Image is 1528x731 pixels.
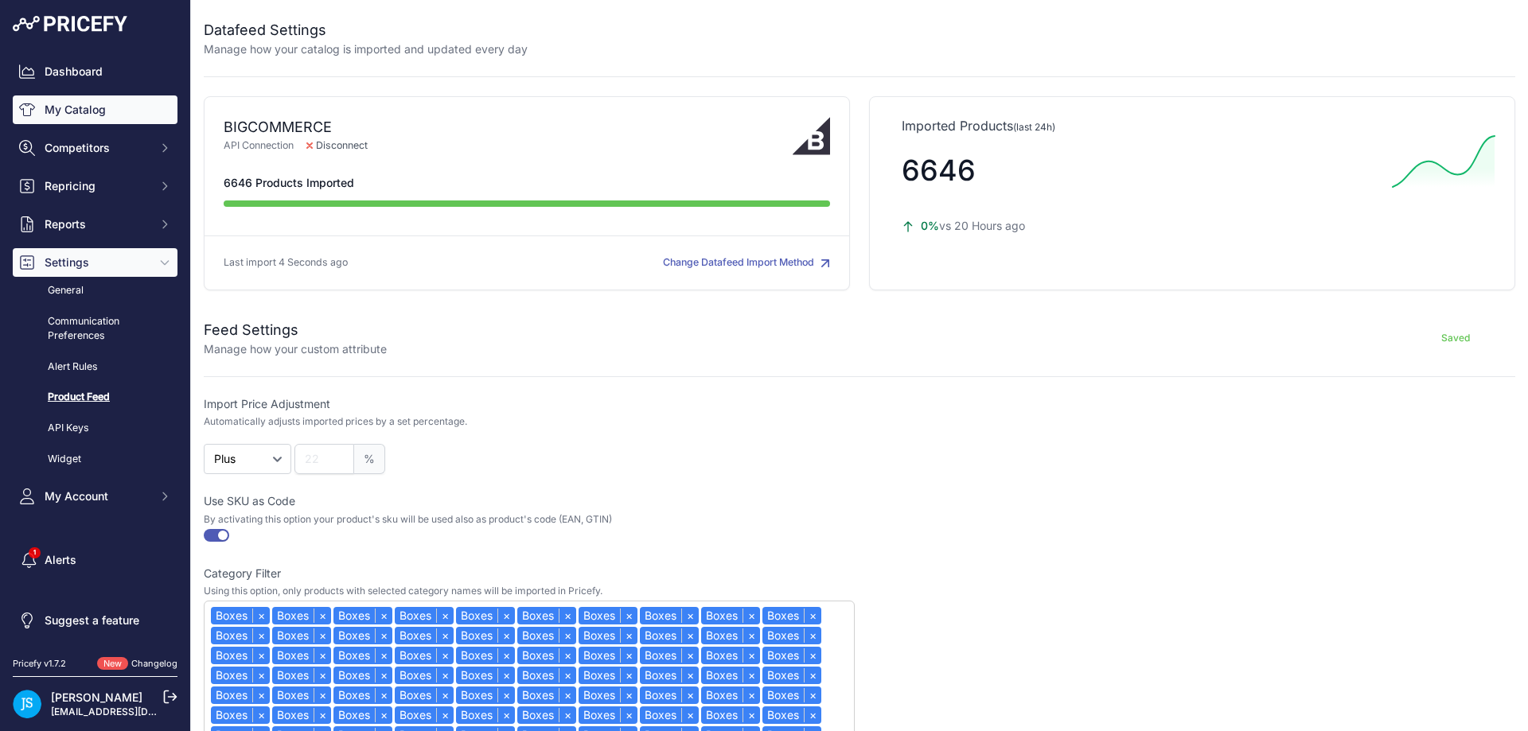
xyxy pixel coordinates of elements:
[224,175,354,191] span: 6646 Products Imported
[13,134,177,162] button: Competitors
[497,708,515,722] a: ×
[762,686,821,704] div: Boxes
[272,647,331,664] div: Boxes
[13,606,177,635] a: Suggest a feature
[681,628,699,643] a: ×
[701,627,760,644] div: Boxes
[579,686,637,704] div: Boxes
[211,647,270,664] div: Boxes
[436,688,454,702] a: ×
[13,277,177,305] a: General
[640,607,699,624] div: Boxes
[640,647,699,664] div: Boxes
[762,667,821,684] div: Boxes
[701,667,760,684] div: Boxes
[294,444,354,474] input: 22
[45,488,149,504] span: My Account
[517,607,576,624] div: Boxes
[204,19,528,41] h2: Datafeed Settings
[620,609,637,623] a: ×
[559,668,576,682] a: ×
[743,688,760,702] a: ×
[13,95,177,124] a: My Catalog
[681,708,699,722] a: ×
[51,690,142,704] a: [PERSON_NAME]
[743,628,760,643] a: ×
[13,353,177,381] a: Alert Rules
[272,607,331,624] div: Boxes
[640,667,699,684] div: Boxes
[13,172,177,200] button: Repricing
[804,648,821,663] a: ×
[45,255,149,270] span: Settings
[13,445,177,473] a: Widget
[224,138,793,154] p: API Connection
[559,688,576,702] a: ×
[743,609,760,623] a: ×
[663,255,830,270] button: Change Datafeed Import Method
[517,706,576,724] div: Boxes
[13,57,177,86] a: Dashboard
[804,708,821,722] a: ×
[640,686,699,704] div: Boxes
[620,648,637,663] a: ×
[314,688,331,702] a: ×
[436,668,454,682] a: ×
[395,686,454,704] div: Boxes
[272,706,331,724] div: Boxes
[559,648,576,663] a: ×
[921,219,939,232] span: 0%
[13,248,177,277] button: Settings
[252,609,270,623] a: ×
[436,609,454,623] a: ×
[13,383,177,411] a: Product Feed
[497,688,515,702] a: ×
[204,341,387,357] p: Manage how your custom attribute
[762,706,821,724] div: Boxes
[333,667,392,684] div: Boxes
[743,668,760,682] a: ×
[252,648,270,663] a: ×
[333,607,392,624] div: Boxes
[701,686,760,704] div: Boxes
[252,628,270,643] a: ×
[804,688,821,702] a: ×
[902,116,1483,135] p: Imported Products
[497,628,515,643] a: ×
[456,686,515,704] div: Boxes
[252,668,270,682] a: ×
[204,493,855,509] label: Use SKU as Code
[13,308,177,350] a: Communication Preferences
[333,627,392,644] div: Boxes
[395,647,454,664] div: Boxes
[456,706,515,724] div: Boxes
[395,627,454,644] div: Boxes
[681,668,699,682] a: ×
[375,628,392,643] a: ×
[224,255,348,270] p: Last import 4 Seconds ago
[272,667,331,684] div: Boxes
[620,668,637,682] a: ×
[211,686,270,704] div: Boxes
[13,482,177,511] button: My Account
[333,647,392,664] div: Boxes
[395,706,454,724] div: Boxes
[375,648,392,663] a: ×
[204,319,387,341] h2: Feed Settings
[204,41,528,57] p: Manage how your catalog is imported and updated every day
[517,627,576,644] div: Boxes
[743,648,760,663] a: ×
[224,116,793,138] div: BIGCOMMERCE
[579,706,637,724] div: Boxes
[204,415,467,428] p: Automatically adjusts imported prices by a set percentage.
[395,667,454,684] div: Boxes
[252,708,270,722] a: ×
[640,706,699,724] div: Boxes
[211,667,270,684] div: Boxes
[294,138,380,154] span: Disconnect
[252,688,270,702] a: ×
[517,647,576,664] div: Boxes
[559,628,576,643] a: ×
[762,627,821,644] div: Boxes
[314,708,331,722] a: ×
